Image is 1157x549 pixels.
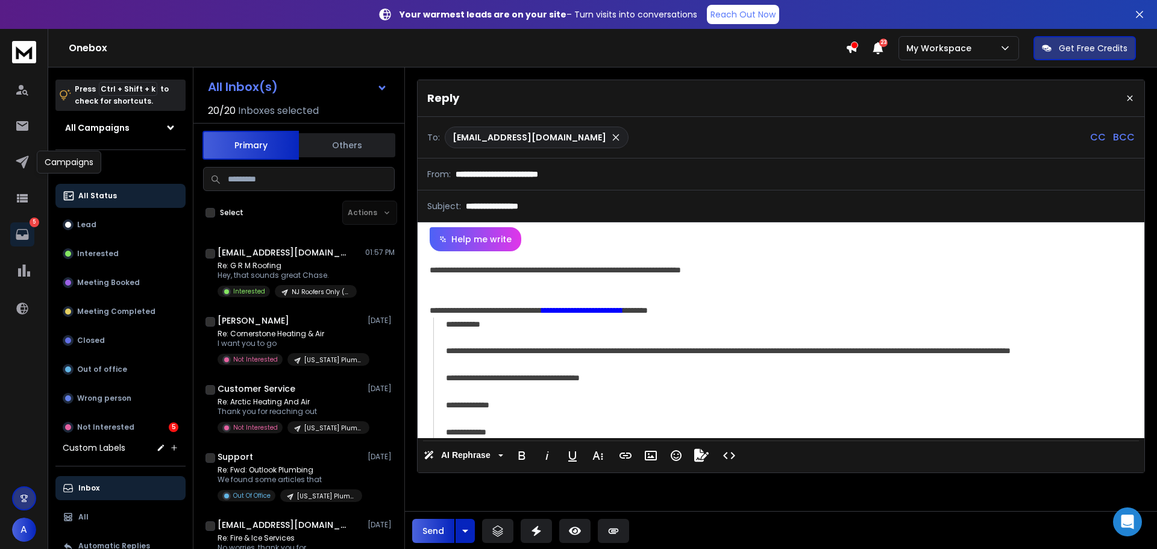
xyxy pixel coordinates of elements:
button: All [55,505,186,529]
button: More Text [586,444,609,468]
p: [US_STATE] Plumbing, HVAC - Company Names Optimized [297,492,355,501]
button: Bold (Ctrl+B) [510,444,533,468]
p: All [78,512,89,522]
p: CC [1090,130,1106,145]
p: Hey, that sounds great Chase. [218,271,357,280]
a: 5 [10,222,34,246]
p: [US_STATE] Plumbing, HVAC - Company Names Optimized [304,356,362,365]
p: – Turn visits into conversations [400,8,697,20]
button: Insert Link (Ctrl+K) [614,444,637,468]
span: 20 / 20 [208,104,236,118]
button: A [12,518,36,542]
label: Select [220,208,243,218]
p: [DATE] [368,452,395,462]
p: Lead [77,220,96,230]
button: Primary [202,131,299,160]
p: We found some articles that [218,475,362,485]
p: Interested [77,249,119,259]
p: Re: Arctic Heating And Air [218,397,362,407]
button: Wrong person [55,386,186,410]
p: [EMAIL_ADDRESS][DOMAIN_NAME] [453,131,606,143]
p: NJ Roofers Only (w/ city or state in place of city) [292,287,350,296]
button: Closed [55,328,186,353]
button: Others [299,132,395,158]
button: Emoticons [665,444,688,468]
h1: All Inbox(s) [208,81,278,93]
p: I want you to go [218,339,362,348]
p: Reply [427,90,459,107]
button: Code View [718,444,741,468]
button: Get Free Credits [1033,36,1136,60]
p: Press to check for shortcuts. [75,83,169,107]
p: Not Interested [77,422,134,432]
p: [DATE] [368,384,395,394]
button: Help me write [430,227,521,251]
p: All Status [78,191,117,201]
button: AI Rephrase [421,444,506,468]
p: Meeting Completed [77,307,155,316]
p: Re: Fire & Ice Services [218,533,362,543]
button: Italic (Ctrl+I) [536,444,559,468]
div: Campaigns [37,151,101,174]
p: Meeting Booked [77,278,140,287]
div: 5 [169,422,178,432]
p: Closed [77,336,105,345]
button: Interested [55,242,186,266]
button: Meeting Completed [55,300,186,324]
button: All Campaigns [55,116,186,140]
button: Send [412,519,454,543]
button: All Status [55,184,186,208]
p: 5 [30,218,39,227]
p: Inbox [78,483,99,493]
p: Not Interested [233,423,278,432]
p: Re: G R M Roofing [218,261,357,271]
p: Not Interested [233,355,278,364]
div: Open Intercom Messenger [1113,507,1142,536]
span: AI Rephrase [439,450,493,460]
p: [DATE] [368,520,395,530]
button: Meeting Booked [55,271,186,295]
button: Inbox [55,476,186,500]
button: Insert Image (Ctrl+P) [639,444,662,468]
p: Thank you for reaching out [218,407,362,416]
img: logo [12,41,36,63]
button: Lead [55,213,186,237]
button: Not Interested5 [55,415,186,439]
p: Reach Out Now [710,8,776,20]
h1: [EMAIL_ADDRESS][DOMAIN_NAME] [218,519,350,531]
a: Reach Out Now [707,5,779,24]
h1: All Campaigns [65,122,130,134]
span: Ctrl + Shift + k [99,82,157,96]
p: Out of office [77,365,127,374]
p: Get Free Credits [1059,42,1127,54]
p: [DATE] [368,316,395,325]
h3: Inboxes selected [238,104,319,118]
button: Underline (Ctrl+U) [561,444,584,468]
p: Out Of Office [233,491,271,500]
p: From: [427,168,451,180]
button: All Inbox(s) [198,75,397,99]
p: Subject: [427,200,461,212]
p: BCC [1113,130,1135,145]
p: Wrong person [77,394,131,403]
h1: Support [218,451,253,463]
h1: [PERSON_NAME] [218,315,289,327]
strong: Your warmest leads are on your site [400,8,566,20]
h3: Filters [55,160,186,177]
span: 23 [879,39,888,47]
p: To: [427,131,440,143]
h1: Customer Service [218,383,295,395]
p: My Workspace [906,42,976,54]
button: Out of office [55,357,186,381]
h1: Onebox [69,41,845,55]
p: 01:57 PM [365,248,395,257]
p: Re: Cornerstone Heating & Air [218,329,362,339]
p: Re: Fwd: Outlook Plumbing [218,465,362,475]
h3: Custom Labels [63,442,125,454]
p: [US_STATE] Plumbing, HVAC - Company Names Optimized [304,424,362,433]
p: Interested [233,287,265,296]
h1: [EMAIL_ADDRESS][DOMAIN_NAME] [218,246,350,259]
